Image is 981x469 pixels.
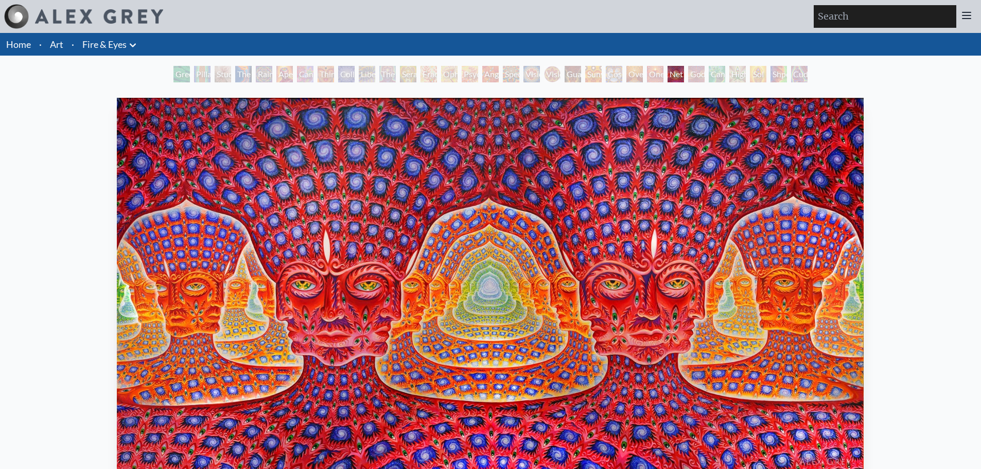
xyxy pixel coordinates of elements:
[503,66,519,82] div: Spectral Lotus
[688,66,705,82] div: Godself
[462,66,478,82] div: Psychomicrograph of a Fractal Paisley Cherub Feather Tip
[421,66,437,82] div: Fractal Eyes
[215,66,231,82] div: Study for the Great Turn
[770,66,787,82] div: Shpongled
[297,66,313,82] div: Cannabis Sutra
[668,66,684,82] div: Net of Being
[626,66,643,82] div: Oversoul
[359,66,375,82] div: Liberation Through Seeing
[400,66,416,82] div: Seraphic Transport Docking on the Third Eye
[791,66,808,82] div: Cuddle
[256,66,272,82] div: Rainbow Eye Ripple
[814,5,956,28] input: Search
[67,33,78,56] li: ·
[235,66,252,82] div: The Torch
[606,66,622,82] div: Cosmic Elf
[482,66,499,82] div: Angel Skin
[338,66,355,82] div: Collective Vision
[544,66,560,82] div: Vision [PERSON_NAME]
[50,37,63,51] a: Art
[318,66,334,82] div: Third Eye Tears of Joy
[173,66,190,82] div: Green Hand
[82,37,127,51] a: Fire & Eyes
[709,66,725,82] div: Cannafist
[750,66,766,82] div: Sol Invictus
[35,33,46,56] li: ·
[565,66,581,82] div: Guardian of Infinite Vision
[6,39,31,50] a: Home
[194,66,211,82] div: Pillar of Awareness
[441,66,458,82] div: Ophanic Eyelash
[276,66,293,82] div: Aperture
[585,66,602,82] div: Sunyata
[647,66,663,82] div: One
[523,66,540,82] div: Vision Crystal
[729,66,746,82] div: Higher Vision
[379,66,396,82] div: The Seer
